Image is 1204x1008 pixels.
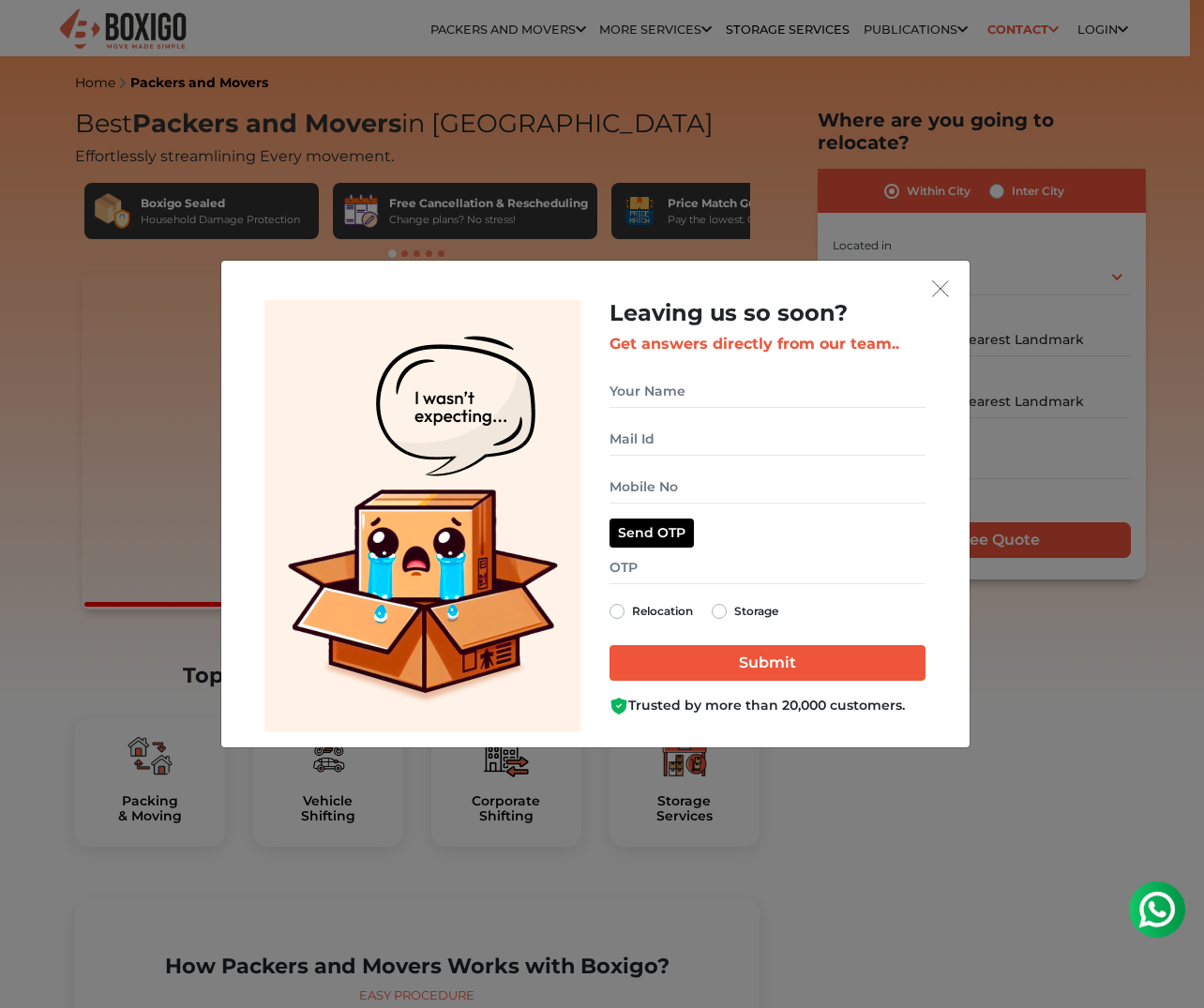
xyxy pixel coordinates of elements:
h2: Leaving us so soon? [610,300,926,327]
div: Trusted by more than 20,000 customers. [610,696,926,715]
input: Submit [610,645,926,681]
input: Mobile No [610,471,926,504]
img: exit [932,280,949,297]
label: Relocation [632,600,693,623]
label: Storage [734,600,778,623]
button: Send OTP [610,519,694,548]
h3: Get answers directly from our team.. [610,335,926,353]
input: Mail Id [610,423,926,456]
img: Boxigo Customer Shield [610,697,628,715]
input: Your Name [610,375,926,408]
img: whatsapp-icon.svg [19,19,56,56]
input: OTP [610,551,926,584]
img: Lead Welcome Image [264,300,581,732]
